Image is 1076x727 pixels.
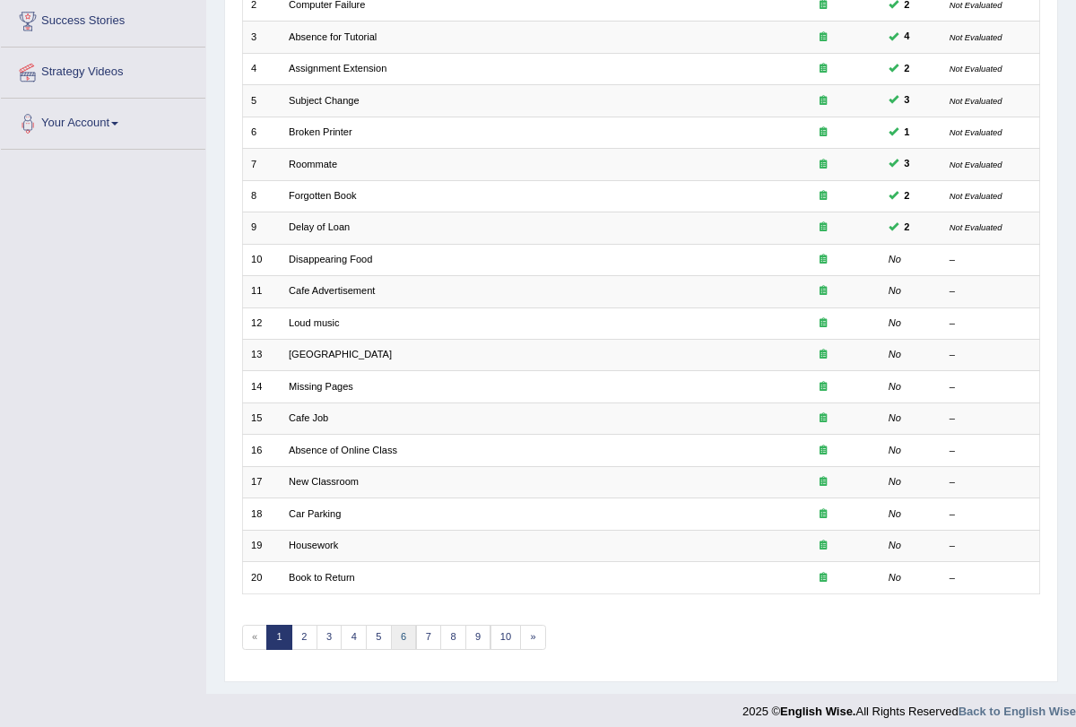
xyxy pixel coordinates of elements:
[950,411,1031,426] div: –
[242,466,281,498] td: 17
[774,284,872,299] div: Exam occurring question
[950,32,1002,42] small: Not Evaluated
[289,254,372,264] a: Disappearing Food
[289,221,350,232] a: Delay of Loan
[889,254,901,264] em: No
[490,625,522,650] a: 10
[774,125,872,140] div: Exam occurring question
[959,705,1076,718] a: Back to English Wise
[266,625,292,650] a: 1
[242,149,281,180] td: 7
[1,99,205,143] a: Your Account
[889,572,901,583] em: No
[950,64,1002,74] small: Not Evaluated
[242,307,281,339] td: 12
[242,530,281,561] td: 19
[898,92,915,108] span: You can still take this question
[391,625,417,650] a: 6
[950,348,1031,362] div: –
[774,221,872,235] div: Exam occurring question
[950,222,1002,232] small: Not Evaluated
[950,284,1031,299] div: –
[317,625,343,650] a: 3
[774,316,872,331] div: Exam occurring question
[289,349,392,359] a: [GEOGRAPHIC_DATA]
[242,276,281,307] td: 11
[242,340,281,371] td: 13
[774,444,872,458] div: Exam occurring question
[242,212,281,244] td: 9
[889,349,901,359] em: No
[289,540,338,550] a: Housework
[950,539,1031,553] div: –
[242,498,281,530] td: 18
[950,316,1031,331] div: –
[950,96,1002,106] small: Not Evaluated
[774,94,872,108] div: Exam occurring question
[289,95,360,106] a: Subject Change
[774,475,872,489] div: Exam occurring question
[416,625,442,650] a: 7
[242,371,281,402] td: 14
[898,61,915,77] span: You can still take this question
[289,159,337,169] a: Roommate
[774,30,872,45] div: Exam occurring question
[291,625,317,650] a: 2
[289,508,341,519] a: Car Parking
[774,571,872,585] div: Exam occurring question
[289,317,340,328] a: Loud music
[242,117,281,148] td: 6
[889,445,901,455] em: No
[289,190,357,201] a: Forgotten Book
[440,625,466,650] a: 8
[774,348,872,362] div: Exam occurring question
[242,402,281,434] td: 15
[889,508,901,519] em: No
[780,705,855,718] strong: English Wise.
[898,188,915,204] span: You can still take this question
[950,571,1031,585] div: –
[889,285,901,296] em: No
[950,191,1002,201] small: Not Evaluated
[366,625,392,650] a: 5
[774,507,872,522] div: Exam occurring question
[950,380,1031,394] div: –
[289,445,397,455] a: Absence of Online Class
[774,158,872,172] div: Exam occurring question
[242,180,281,212] td: 8
[289,381,353,392] a: Missing Pages
[289,126,352,137] a: Broken Printer
[950,475,1031,489] div: –
[242,244,281,275] td: 10
[889,476,901,487] em: No
[289,31,377,42] a: Absence for Tutorial
[889,317,901,328] em: No
[898,220,915,236] span: You can still take this question
[774,189,872,203] div: Exam occurring question
[242,435,281,466] td: 16
[742,694,1076,720] div: 2025 © All Rights Reserved
[898,29,915,45] span: You can still take this question
[242,85,281,117] td: 5
[520,625,546,650] a: »
[242,562,281,593] td: 20
[1,48,205,92] a: Strategy Videos
[898,156,915,172] span: You can still take this question
[950,160,1002,169] small: Not Evaluated
[950,127,1002,137] small: Not Evaluated
[289,285,375,296] a: Cafe Advertisement
[774,62,872,76] div: Exam occurring question
[465,625,491,650] a: 9
[889,540,901,550] em: No
[341,625,367,650] a: 4
[774,411,872,426] div: Exam occurring question
[289,63,386,74] a: Assignment Extension
[950,253,1031,267] div: –
[774,380,872,394] div: Exam occurring question
[289,476,359,487] a: New Classroom
[774,539,872,553] div: Exam occurring question
[242,53,281,84] td: 4
[242,22,281,53] td: 3
[289,572,355,583] a: Book to Return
